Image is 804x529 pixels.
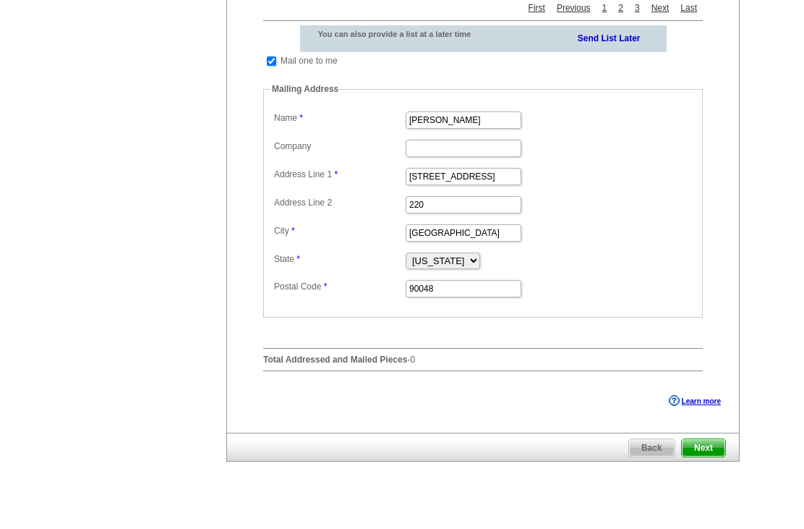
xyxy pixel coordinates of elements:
[553,1,594,14] a: Previous
[274,168,404,181] label: Address Line 1
[274,140,404,153] label: Company
[410,355,415,365] span: 0
[677,1,701,14] a: Last
[280,54,338,68] td: Mail one to me
[274,280,404,293] label: Postal Code
[274,224,404,237] label: City
[300,25,509,43] div: You can also provide a list at a later time
[578,30,641,45] a: Send List Later
[515,192,804,529] iframe: LiveChat chat widget
[525,1,549,14] a: First
[274,253,404,266] label: State
[263,355,407,365] strong: Total Addressed and Mailed Pieces
[631,1,643,14] a: 3
[615,1,627,14] a: 2
[270,82,340,96] legend: Mailing Address
[648,1,673,14] a: Next
[274,196,404,209] label: Address Line 2
[274,111,404,124] label: Name
[599,1,611,14] a: 1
